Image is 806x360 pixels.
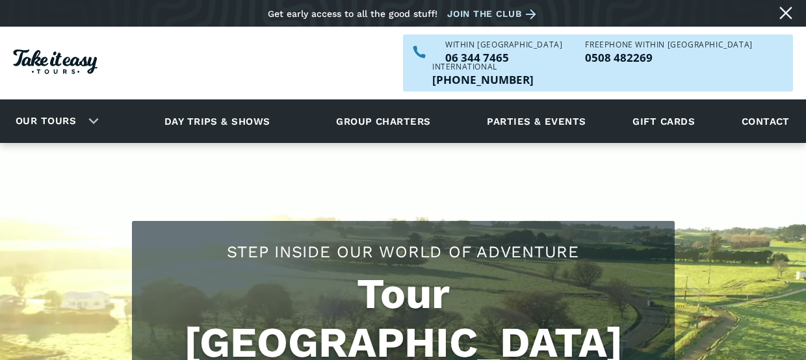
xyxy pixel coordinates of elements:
p: [PHONE_NUMBER] [432,74,534,85]
p: 06 344 7465 [445,52,562,63]
div: International [432,63,534,71]
a: Call us within NZ on 063447465 [445,52,562,63]
div: WITHIN [GEOGRAPHIC_DATA] [445,41,562,49]
a: Gift cards [626,103,701,139]
a: Day trips & shows [148,103,287,139]
a: Join the club [447,6,541,22]
div: Freephone WITHIN [GEOGRAPHIC_DATA] [585,41,752,49]
a: Our tours [6,106,86,136]
p: 0508 482269 [585,52,752,63]
div: Get early access to all the good stuff! [268,8,437,19]
a: Close message [775,3,796,23]
a: Group charters [320,103,447,139]
h2: Step Inside Our World Of Adventure [145,240,662,263]
a: Homepage [13,43,97,84]
a: Parties & events [480,103,592,139]
img: Take it easy Tours logo [13,49,97,74]
a: Call us freephone within NZ on 0508482269 [585,52,752,63]
a: Contact [735,103,796,139]
a: Call us outside of NZ on +6463447465 [432,74,534,85]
